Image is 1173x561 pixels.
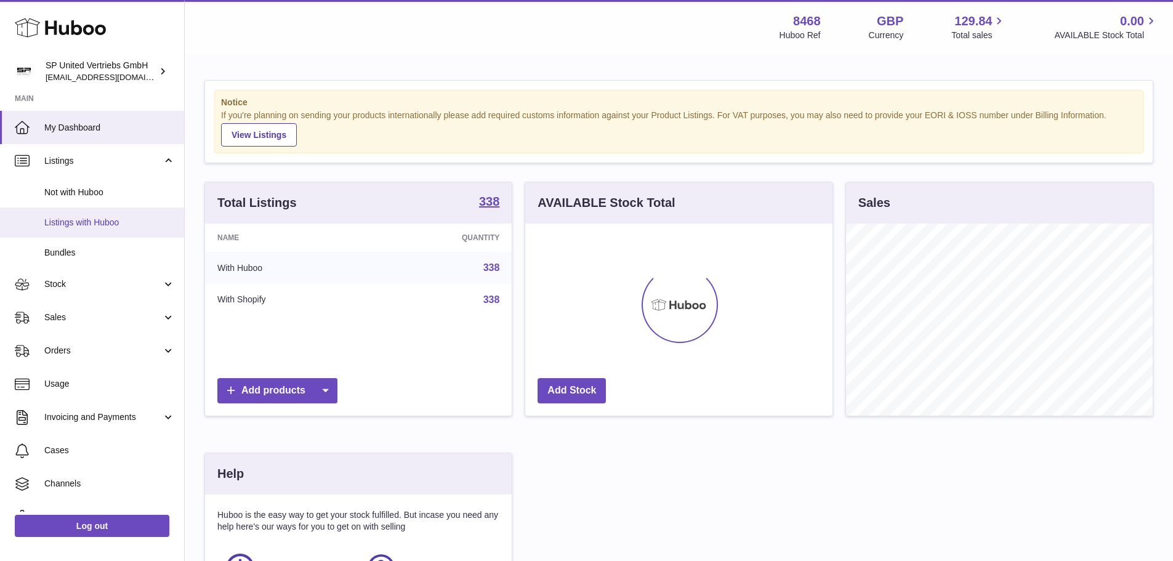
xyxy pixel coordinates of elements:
span: Cases [44,445,175,456]
span: Orders [44,345,162,357]
span: 0.00 [1120,13,1144,30]
a: 129.84 Total sales [951,13,1006,41]
span: Total sales [951,30,1006,41]
span: My Dashboard [44,122,175,134]
span: Stock [44,278,162,290]
a: 0.00 AVAILABLE Stock Total [1054,13,1158,41]
span: Listings with Huboo [44,217,175,228]
a: Add Stock [538,378,606,403]
a: 338 [483,294,500,305]
span: Channels [44,478,175,490]
td: With Huboo [205,252,371,284]
h3: Help [217,466,244,482]
h3: Total Listings [217,195,297,211]
span: Sales [44,312,162,323]
a: Log out [15,515,169,537]
strong: 338 [479,195,499,208]
div: If you're planning on sending your products internationally please add required customs informati... [221,110,1137,147]
strong: Notice [221,97,1137,108]
a: 338 [483,262,500,273]
h3: Sales [858,195,890,211]
th: Quantity [371,224,512,252]
div: Huboo Ref [780,30,821,41]
img: internalAdmin-8468@internal.huboo.com [15,62,33,81]
a: View Listings [221,123,297,147]
span: [EMAIL_ADDRESS][DOMAIN_NAME] [46,72,181,82]
span: 129.84 [954,13,992,30]
th: Name [205,224,371,252]
span: AVAILABLE Stock Total [1054,30,1158,41]
a: Add products [217,378,337,403]
strong: GBP [877,13,903,30]
span: Settings [44,511,175,523]
span: Not with Huboo [44,187,175,198]
a: 338 [479,195,499,210]
td: With Shopify [205,284,371,316]
div: Currency [869,30,904,41]
span: Listings [44,155,162,167]
span: Bundles [44,247,175,259]
strong: 8468 [793,13,821,30]
h3: AVAILABLE Stock Total [538,195,675,211]
span: Invoicing and Payments [44,411,162,423]
div: SP United Vertriebs GmbH [46,60,156,83]
span: Usage [44,378,175,390]
p: Huboo is the easy way to get your stock fulfilled. But incase you need any help here's our ways f... [217,509,499,533]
